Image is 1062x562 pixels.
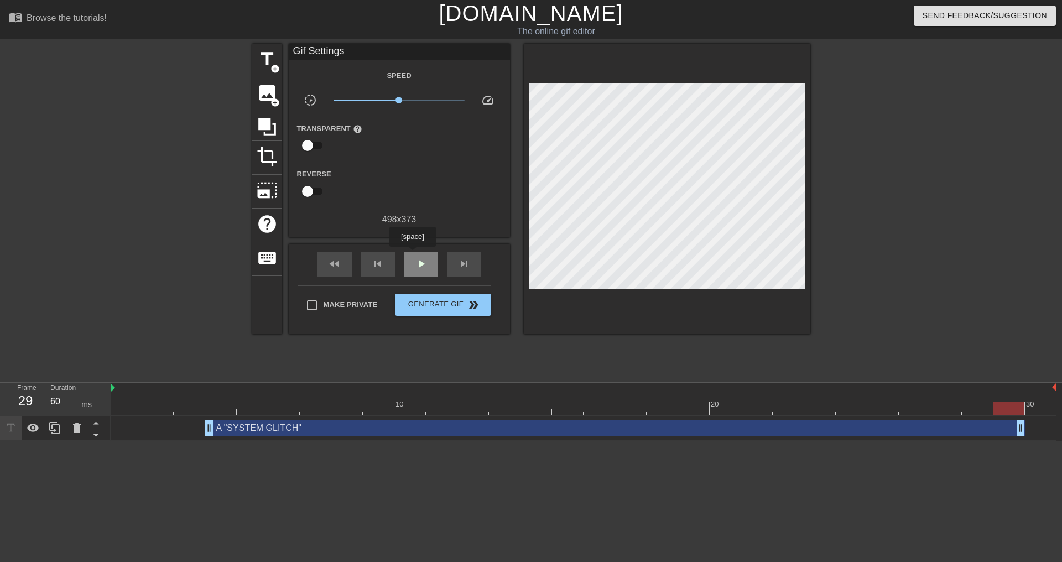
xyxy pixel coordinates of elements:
span: Make Private [324,299,378,310]
span: menu_book [9,11,22,24]
div: 498 x 373 [289,213,510,226]
span: slow_motion_video [304,93,317,107]
span: image [257,82,278,103]
span: help [353,124,362,134]
span: fast_rewind [328,257,341,270]
span: drag_handle [1015,423,1026,434]
span: keyboard [257,247,278,268]
span: drag_handle [204,423,215,434]
span: add_circle [270,98,280,107]
label: Transparent [297,123,362,134]
button: Generate Gif [395,294,491,316]
span: double_arrow [467,298,480,311]
span: skip_next [457,257,471,270]
span: photo_size_select_large [257,180,278,201]
a: Browse the tutorials! [9,11,107,28]
div: ms [81,399,92,410]
label: Duration [50,385,76,392]
span: play_arrow [414,257,428,270]
label: Speed [387,70,411,81]
span: Generate Gif [399,298,486,311]
img: bound-end.png [1052,383,1056,392]
a: [DOMAIN_NAME] [439,1,623,25]
span: skip_previous [371,257,384,270]
div: 29 [17,391,34,411]
span: add_circle [270,64,280,74]
div: 10 [395,399,405,410]
div: Frame [9,383,42,415]
span: help [257,214,278,235]
span: crop [257,146,278,167]
div: Browse the tutorials! [27,13,107,23]
label: Reverse [297,169,331,180]
div: 20 [711,399,721,410]
button: Send Feedback/Suggestion [914,6,1056,26]
span: title [257,49,278,70]
div: Gif Settings [289,44,510,60]
div: The online gif editor [360,25,753,38]
span: Send Feedback/Suggestion [923,9,1047,23]
span: speed [481,93,494,107]
div: 30 [1026,399,1036,410]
